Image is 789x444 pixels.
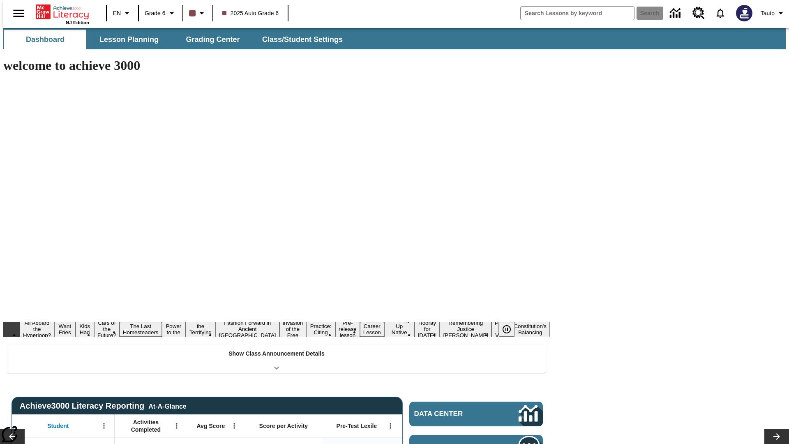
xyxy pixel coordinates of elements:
button: Grading Center [172,30,254,49]
span: EN [113,9,121,18]
button: Slide 5 The Last Homesteaders [120,322,162,337]
button: Open Menu [171,420,183,432]
button: Slide 7 Attack of the Terrifying Tomatoes [185,316,216,343]
button: Class color is dark brown. Change class color [186,6,210,21]
button: Open Menu [98,420,110,432]
button: Grade: Grade 6, Select a grade [141,6,180,21]
span: Activities Completed [119,419,173,433]
button: Profile/Settings [757,6,789,21]
span: Tauto [761,9,775,18]
span: Grading Center [186,35,240,44]
span: Achieve3000 Literacy Reporting [20,401,187,411]
span: Grade 6 [145,9,166,18]
span: Avg Score [196,422,225,430]
a: Data Center [665,2,687,25]
span: Data Center [414,410,491,418]
button: Slide 17 The Constitution's Balancing Act [510,316,550,343]
button: Slide 16 Point of View [491,319,510,340]
a: Data Center [409,402,543,426]
a: Home [36,4,89,20]
button: Slide 2 Do You Want Fries With That? [54,310,75,349]
span: Student [47,422,69,430]
span: Lesson Planning [99,35,159,44]
button: Slide 1 All Aboard the Hyperloop? [20,319,54,340]
button: Slide 6 Solar Power to the People [162,316,186,343]
div: Home [36,3,89,25]
button: Slide 13 Cooking Up Native Traditions [384,316,415,343]
button: Slide 3 Dirty Jobs Kids Had To Do [76,310,94,349]
button: Language: EN, Select a language [109,6,136,21]
button: Class/Student Settings [256,30,349,49]
div: Show Class Announcement Details [7,345,546,373]
div: SubNavbar [3,30,350,49]
p: Show Class Announcement Details [228,349,325,358]
button: Open Menu [228,420,240,432]
button: Slide 8 Fashion Forward in Ancient Rome [216,319,279,340]
span: NJ Edition [66,20,89,25]
div: SubNavbar [3,28,786,49]
button: Lesson Planning [88,30,170,49]
button: Slide 12 Career Lesson [360,322,384,337]
span: 2025 Auto Grade 6 [222,9,279,18]
a: Resource Center, Will open in new tab [687,2,710,24]
span: Pre-Test Lexile [337,422,377,430]
span: Dashboard [26,35,65,44]
button: Dashboard [4,30,86,49]
div: Pause [498,322,523,337]
img: Avatar [736,5,752,21]
button: Select a new avatar [731,2,757,24]
button: Lesson carousel, Next [764,429,789,444]
button: Slide 11 Pre-release lesson [335,319,360,340]
span: Class/Student Settings [262,35,343,44]
button: Open side menu [7,1,31,25]
div: At-A-Glance [148,401,186,410]
button: Slide 14 Hooray for Constitution Day! [415,319,440,340]
input: search field [521,7,634,20]
h1: welcome to achieve 3000 [3,58,550,73]
button: Slide 15 Remembering Justice O'Connor [440,319,491,340]
a: Notifications [710,2,731,24]
button: Slide 4 Cars of the Future? [94,319,120,340]
span: Score per Activity [259,422,308,430]
button: Pause [498,322,515,337]
button: Slide 9 The Invasion of the Free CD [279,312,307,346]
button: Slide 10 Mixed Practice: Citing Evidence [306,316,335,343]
button: Open Menu [384,420,397,432]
